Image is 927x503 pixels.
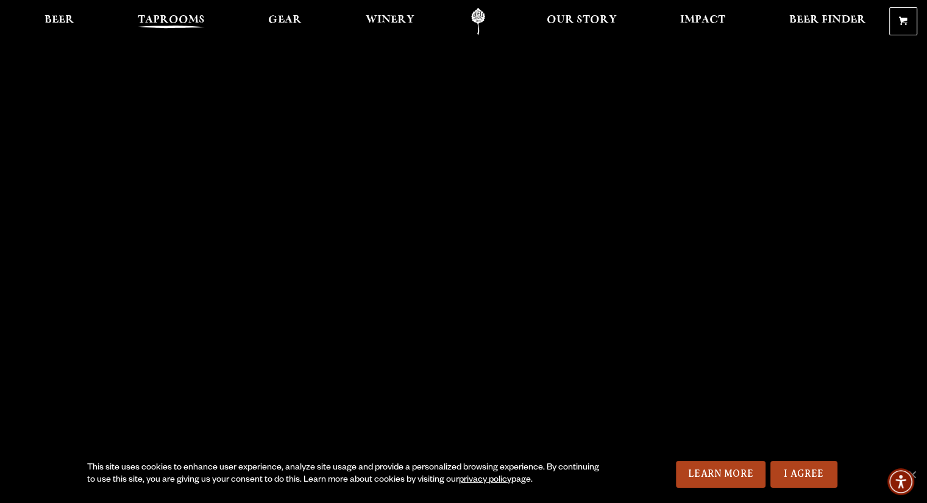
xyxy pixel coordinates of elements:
a: I Agree [770,461,837,488]
a: Winery [358,8,422,35]
a: Beer [37,8,82,35]
span: Beer Finder [789,15,865,25]
span: Gear [268,15,302,25]
span: Taprooms [138,15,205,25]
a: Odell Home [455,8,501,35]
a: Gear [260,8,310,35]
a: Learn More [676,461,765,488]
span: Our Story [547,15,617,25]
a: Taprooms [130,8,213,35]
span: Impact [680,15,725,25]
a: Our Story [539,8,625,35]
a: Impact [672,8,733,35]
div: This site uses cookies to enhance user experience, analyze site usage and provide a personalized ... [87,462,607,487]
div: Accessibility Menu [887,468,914,495]
span: Beer [44,15,74,25]
a: Beer Finder [781,8,873,35]
a: privacy policy [459,476,511,485]
span: Winery [366,15,414,25]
